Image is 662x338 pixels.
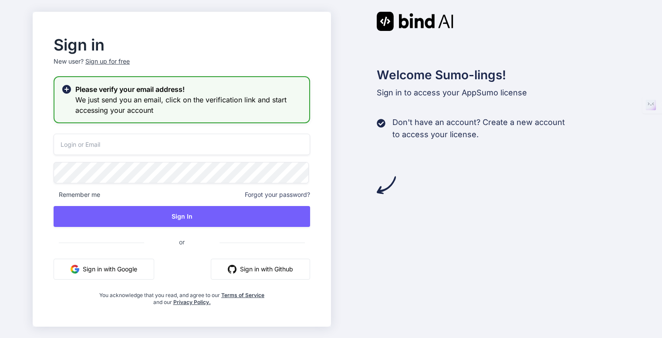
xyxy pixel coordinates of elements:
h2: Sign in [54,38,310,52]
span: or [144,231,220,253]
button: Sign in with Google [54,259,154,280]
img: arrow [377,176,396,195]
p: Don't have an account? Create a new account to access your license. [392,116,565,141]
div: Sign up for free [85,57,130,66]
h2: Please verify your email address! [75,84,302,95]
h2: Welcome Sumo-lings! [377,66,629,84]
img: google [71,265,79,274]
button: Sign in with Github [211,259,310,280]
span: Forgot your password? [245,190,310,199]
div: You acknowledge that you read, and agree to our and our [96,287,267,306]
button: Sign In [54,206,310,227]
h3: We just send you an email, click on the verification link and start accessing your account [75,95,302,115]
a: Terms of Service [221,292,264,298]
img: github [228,265,236,274]
span: Remember me [54,190,100,199]
input: Login or Email [54,134,310,155]
img: Bind AI logo [377,12,453,31]
p: New user? [54,57,310,76]
a: Privacy Policy. [173,299,211,305]
p: Sign in to access your AppSumo license [377,87,629,99]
